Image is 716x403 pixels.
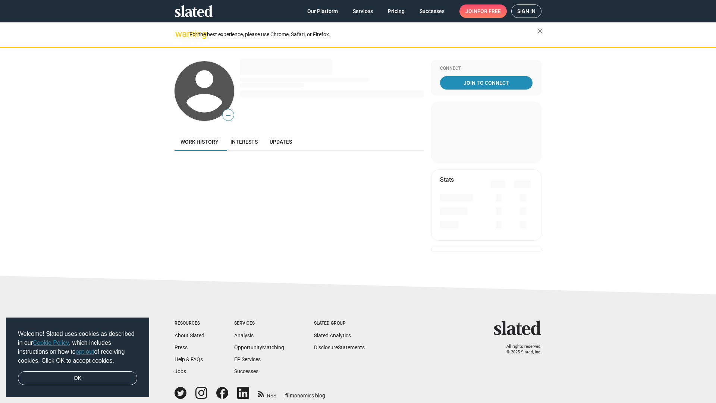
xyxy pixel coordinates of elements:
[234,344,284,350] a: OpportunityMatching
[353,4,373,18] span: Services
[314,332,351,338] a: Slated Analytics
[175,29,184,38] mat-icon: warning
[175,356,203,362] a: Help & FAQs
[230,139,258,145] span: Interests
[314,344,365,350] a: DisclosureStatements
[175,332,204,338] a: About Slated
[175,321,204,327] div: Resources
[347,4,379,18] a: Services
[175,368,186,374] a: Jobs
[18,371,137,385] a: dismiss cookie message
[18,329,137,365] span: Welcome! Slated uses cookies as described in our , which includes instructions on how to of recei...
[234,321,284,327] div: Services
[33,340,69,346] a: Cookie Policy
[264,133,298,151] a: Updates
[440,176,454,184] mat-card-title: Stats
[285,393,294,399] span: film
[301,4,344,18] a: Our Platform
[440,66,533,72] div: Connect
[307,4,338,18] span: Our Platform
[175,133,224,151] a: Work history
[76,349,94,355] a: opt-out
[223,110,234,120] span: —
[414,4,450,18] a: Successes
[517,5,536,18] span: Sign in
[499,344,541,355] p: All rights reserved. © 2025 Slated, Inc.
[511,4,541,18] a: Sign in
[442,76,531,90] span: Join To Connect
[459,4,507,18] a: Joinfor free
[285,386,325,399] a: filmonomics blog
[477,4,501,18] span: for free
[6,318,149,397] div: cookieconsent
[536,26,544,35] mat-icon: close
[420,4,445,18] span: Successes
[180,139,219,145] span: Work history
[440,76,533,90] a: Join To Connect
[224,133,264,151] a: Interests
[382,4,411,18] a: Pricing
[175,344,188,350] a: Press
[465,4,501,18] span: Join
[270,139,292,145] span: Updates
[388,4,405,18] span: Pricing
[234,368,258,374] a: Successes
[258,388,276,399] a: RSS
[314,321,365,327] div: Slated Group
[189,29,537,40] div: For the best experience, please use Chrome, Safari, or Firefox.
[234,332,254,338] a: Analysis
[234,356,261,362] a: EP Services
